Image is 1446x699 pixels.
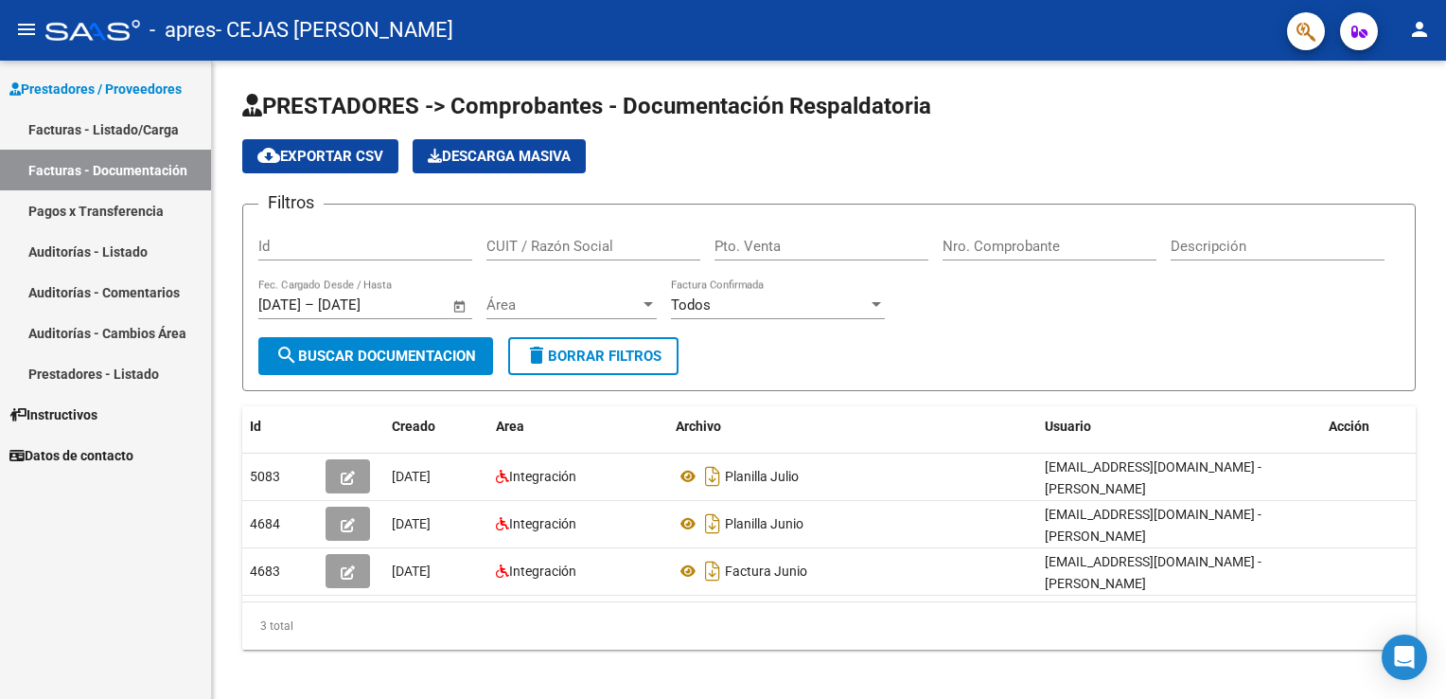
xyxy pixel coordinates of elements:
[1408,18,1431,41] mat-icon: person
[725,469,799,484] span: Planilla Julio
[250,564,280,579] span: 4683
[15,18,38,41] mat-icon: menu
[318,296,410,314] input: End date
[509,564,576,579] span: Integración
[242,93,931,119] span: PRESTADORES -> Comprobantes - Documentación Respaldatoria
[496,419,524,434] span: Area
[700,461,725,492] i: Descargar documento
[9,404,97,425] span: Instructivos
[242,602,1416,650] div: 3 total
[488,406,668,447] datatable-header-cell: Area
[257,144,280,167] mat-icon: cloud_download
[700,556,725,586] i: Descargar documento
[1321,406,1416,447] datatable-header-cell: Acción
[392,469,431,484] span: [DATE]
[1045,554,1261,591] span: [EMAIL_ADDRESS][DOMAIN_NAME] - [PERSON_NAME]
[257,148,383,165] span: Exportar CSV
[242,406,318,447] datatable-header-cell: Id
[428,148,571,165] span: Descarga Masiva
[486,296,640,314] span: Área
[508,337,679,375] button: Borrar Filtros
[150,9,216,51] span: - apres
[450,296,471,317] button: Open calendar
[392,564,431,579] span: [DATE]
[676,419,721,434] span: Archivo
[9,79,182,99] span: Prestadores / Proveedores
[392,516,431,531] span: [DATE]
[413,139,586,173] button: Descarga Masiva
[9,445,133,466] span: Datos de contacto
[250,516,280,531] span: 4684
[1382,635,1427,680] div: Open Intercom Messenger
[725,516,803,531] span: Planilla Junio
[509,516,576,531] span: Integración
[258,296,301,314] input: Start date
[275,348,476,365] span: Buscar Documentacion
[700,509,725,539] i: Descargar documento
[1045,419,1091,434] span: Usuario
[671,296,711,314] span: Todos
[216,9,453,51] span: - CEJAS [PERSON_NAME]
[384,406,488,447] datatable-header-cell: Creado
[1045,507,1261,544] span: [EMAIL_ADDRESS][DOMAIN_NAME] - [PERSON_NAME]
[258,337,493,375] button: Buscar Documentacion
[525,344,548,367] mat-icon: delete
[305,296,314,314] span: –
[725,564,807,579] span: Factura Junio
[509,469,576,484] span: Integración
[1045,459,1261,496] span: [EMAIL_ADDRESS][DOMAIN_NAME] - [PERSON_NAME]
[258,189,324,216] h3: Filtros
[250,469,280,484] span: 5083
[275,344,298,367] mat-icon: search
[242,139,398,173] button: Exportar CSV
[250,419,261,434] span: Id
[668,406,1037,447] datatable-header-cell: Archivo
[392,419,435,434] span: Creado
[413,139,586,173] app-download-masive: Descarga masiva de comprobantes (adjuntos)
[1037,406,1321,447] datatable-header-cell: Usuario
[1329,419,1369,434] span: Acción
[525,348,661,365] span: Borrar Filtros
